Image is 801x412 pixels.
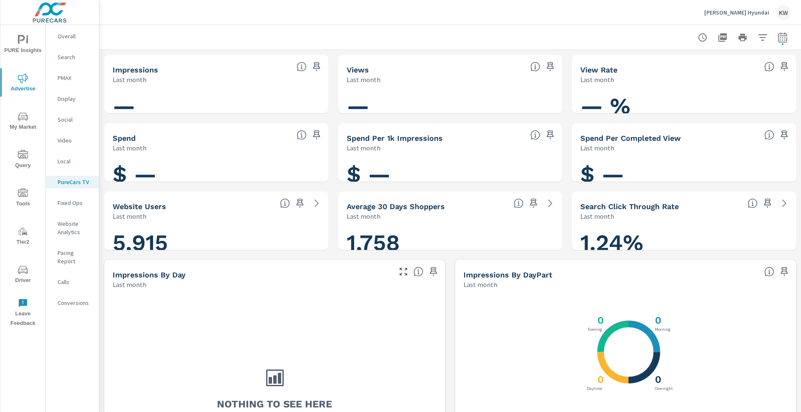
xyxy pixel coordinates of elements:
[58,95,92,103] p: Display
[113,65,158,74] h5: Impressions
[113,202,166,211] h5: Website Users
[113,75,146,85] p: Last month
[714,29,731,46] button: "Export Report to PDF"
[776,5,791,20] div: KW
[580,92,788,120] h1: — %
[113,143,146,153] p: Last month
[58,32,92,40] p: Overall
[3,112,43,132] span: My Market
[347,143,380,153] p: Last month
[3,35,43,55] span: PURE Insights
[347,160,554,189] h1: $ —
[704,9,769,16] p: [PERSON_NAME] Hyundai
[514,198,524,208] span: A rolling 30 day total of daily Shoppers on the dealership website, averaged over the selected da...
[113,160,320,189] h1: $ —
[46,134,99,147] div: Video
[778,60,791,73] span: Save this to your personalized report
[764,267,774,277] span: Only DoubleClick Video impressions can be broken down by time of day.
[527,197,540,210] span: Save this to your personalized report
[413,267,423,277] span: The number of impressions, broken down by the day of the week they occurred.
[544,128,557,142] span: Save this to your personalized report
[113,280,146,290] p: Last month
[46,276,99,288] div: Calls
[761,197,774,210] span: Save this to your personalized report
[46,247,99,267] div: Pacing Report
[113,211,146,221] p: Last month
[3,188,43,209] span: Tools
[58,157,92,165] p: Local
[58,53,92,61] p: Search
[46,197,99,209] div: Fixed Ops
[58,220,92,236] p: Website Analytics
[293,197,307,210] span: Save this to your personalized report
[280,198,290,208] span: Unique website visitors over the selected time period. [Source: Website Analytics]
[46,51,99,63] div: Search
[46,113,99,126] div: Social
[653,315,661,326] h3: 0
[653,387,675,391] p: Overnight
[580,143,614,153] p: Last month
[778,128,791,142] span: Save this to your personalized report
[297,62,307,72] span: Number of times your connected TV ad was presented to a user. [Source: This data is provided by t...
[397,265,410,278] button: Make Fullscreen
[46,155,99,167] div: Local
[463,280,497,290] p: Last month
[310,128,323,142] span: Save this to your personalized report
[3,265,43,285] span: Driver
[347,202,445,211] h5: Average 30 Days Shoppers
[653,327,672,332] p: Morning
[653,374,661,385] h3: 0
[113,270,186,279] h5: Impressions by Day
[58,278,92,286] p: Calls
[596,374,604,385] h3: 0
[46,176,99,188] div: PureCars TV
[297,130,307,140] span: Cost of your connected TV ad campaigns. [Source: This data is provided by the video advertising p...
[764,62,774,72] span: Percentage of Impressions where the ad was viewed completely. “Impressions” divided by “Views”. [...
[347,211,380,221] p: Last month
[58,249,92,265] p: Pacing Report
[734,29,751,46] button: Print Report
[58,74,92,82] p: PMAX
[580,65,617,74] h5: View Rate
[347,75,380,85] p: Last month
[46,217,99,238] div: Website Analytics
[3,227,43,247] span: Tier2
[580,160,788,189] h1: $ —
[58,136,92,145] p: Video
[544,60,557,73] span: Save this to your personalized report
[347,134,443,142] h5: Spend Per 1k Impressions
[113,92,320,120] h1: —
[580,134,681,142] h5: Spend Per Completed View
[3,73,43,94] span: Advertise
[217,397,332,411] h3: Nothing to see here
[46,297,99,309] div: Conversions
[778,265,791,278] span: Save this to your personalized report
[544,197,557,210] a: See more details in report
[113,134,136,142] h5: Spend
[580,202,679,211] h5: Search Click Through Rate
[347,65,369,74] h5: Views
[58,115,92,124] p: Social
[3,298,43,328] span: Leave Feedback
[596,315,604,326] h3: 0
[530,130,540,140] span: Total spend per 1,000 impressions. [Source: This data is provided by the video advertising platform]
[46,30,99,42] div: Overall
[347,229,554,257] h1: 1,758
[3,150,43,170] span: Query
[310,197,323,210] a: See more details in report
[580,75,614,85] p: Last month
[58,178,92,186] p: PureCars TV
[580,229,788,257] h1: 1.24%
[0,25,45,332] div: nav menu
[580,211,614,221] p: Last month
[310,60,323,73] span: Save this to your personalized report
[58,199,92,207] p: Fixed Ops
[58,299,92,307] p: Conversions
[754,29,771,46] button: Apply Filters
[774,29,791,46] button: Select Date Range
[347,92,554,120] h1: —
[427,265,440,278] span: Save this to your personalized report
[748,198,758,208] span: Percentage of users who viewed your campaigns who clicked through to your website. For example, i...
[778,197,791,210] a: See more details in report
[463,270,552,279] h5: Impressions by DayPart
